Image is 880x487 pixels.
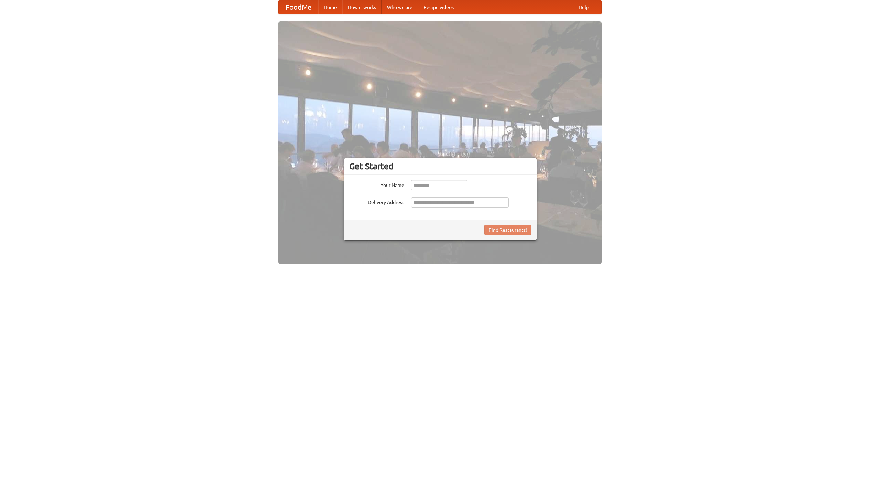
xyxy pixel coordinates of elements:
a: Home [318,0,342,14]
a: Recipe videos [418,0,459,14]
a: Who we are [382,0,418,14]
button: Find Restaurants! [484,225,531,235]
h3: Get Started [349,161,531,171]
label: Delivery Address [349,197,404,206]
a: FoodMe [279,0,318,14]
a: Help [573,0,594,14]
a: How it works [342,0,382,14]
label: Your Name [349,180,404,189]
